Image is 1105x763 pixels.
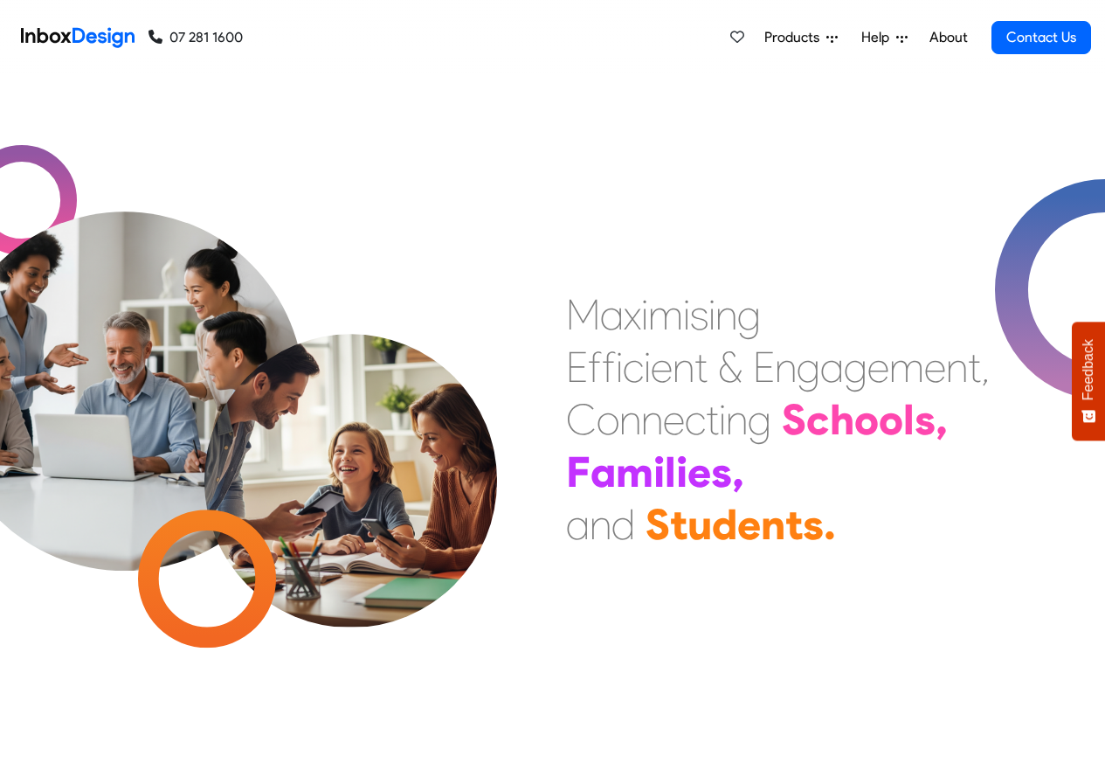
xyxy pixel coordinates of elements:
div: f [602,341,616,393]
div: o [879,393,903,446]
div: o [597,393,619,446]
div: a [820,341,844,393]
span: Feedback [1081,339,1096,400]
div: , [981,341,990,393]
div: , [936,393,948,446]
div: E [753,341,775,393]
div: c [806,393,830,446]
div: n [726,393,748,446]
div: d [712,498,737,551]
div: i [708,288,715,341]
div: n [641,393,663,446]
div: e [737,498,761,551]
div: S [782,393,806,446]
div: g [737,288,761,341]
div: i [653,446,665,498]
div: e [924,341,946,393]
span: Help [861,27,896,48]
div: m [889,341,924,393]
div: t [706,393,719,446]
div: t [785,498,803,551]
div: g [748,393,771,446]
div: l [665,446,676,498]
div: n [775,341,797,393]
div: s [915,393,936,446]
button: Feedback - Show survey [1072,322,1105,440]
div: u [687,498,712,551]
div: g [797,341,820,393]
a: About [924,20,972,55]
a: Products [757,20,845,55]
div: i [683,288,690,341]
div: i [719,393,726,446]
div: g [844,341,867,393]
div: e [687,446,711,498]
img: parents_with_child.png [168,261,534,628]
div: n [946,341,968,393]
div: f [588,341,602,393]
div: i [676,446,687,498]
span: Products [764,27,826,48]
div: n [761,498,785,551]
div: n [590,498,611,551]
div: . [824,498,836,551]
a: 07 281 1600 [148,27,243,48]
div: e [867,341,889,393]
div: t [670,498,687,551]
div: a [590,446,616,498]
div: C [566,393,597,446]
div: m [648,288,683,341]
div: c [685,393,706,446]
div: e [663,393,685,446]
div: & [718,341,742,393]
div: i [641,288,648,341]
div: i [616,341,623,393]
a: Help [854,20,915,55]
div: F [566,446,590,498]
div: n [715,288,737,341]
div: o [854,393,879,446]
div: a [566,498,590,551]
div: t [968,341,981,393]
div: E [566,341,588,393]
div: c [623,341,644,393]
div: m [616,446,653,498]
div: a [600,288,624,341]
div: x [624,288,641,341]
div: Maximising Efficient & Engagement, Connecting Schools, Families, and Students. [566,288,990,551]
div: n [619,393,641,446]
div: e [651,341,673,393]
div: s [711,446,732,498]
div: s [803,498,824,551]
div: , [732,446,744,498]
div: d [611,498,635,551]
div: h [830,393,854,446]
div: t [694,341,708,393]
div: l [903,393,915,446]
div: S [646,498,670,551]
div: i [644,341,651,393]
div: n [673,341,694,393]
a: Contact Us [991,21,1091,54]
div: M [566,288,600,341]
div: s [690,288,708,341]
